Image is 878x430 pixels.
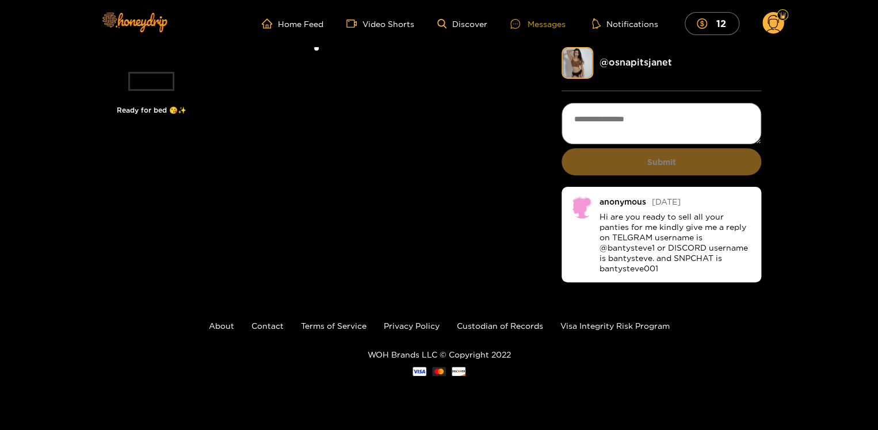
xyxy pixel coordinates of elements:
a: @ osnapitsjanet [599,57,671,67]
h1: Ready for bed 😘✨ [117,106,516,114]
span: [DATE] [651,197,680,206]
img: no-avatar.png [570,195,593,218]
a: Terms of Service [301,321,367,330]
span: video-camera [346,18,362,29]
img: Fan Level [779,12,786,19]
span: home [262,18,278,29]
mark: 12 [714,17,727,29]
div: Messages [510,17,566,30]
button: Submit [562,148,761,175]
li: slide item 1 [314,46,319,51]
a: Privacy Policy [384,321,440,330]
a: Discover [437,19,487,29]
a: Video Shorts [346,18,414,29]
a: Visa Integrity Risk Program [560,321,670,330]
a: Contact [251,321,284,330]
button: 12 [685,12,739,34]
a: About [209,321,234,330]
p: Hi are you ready to sell all your panties for me kindly give me a reply on TELGRAM username is @b... [599,212,753,274]
button: Notifications [589,18,662,29]
span: dollar [697,18,713,29]
a: Home Feed [262,18,323,29]
div: anonymous [599,197,646,206]
li: slide item 1 [128,72,174,91]
img: osnapitsjanet [562,47,593,79]
a: Custodian of Records [457,321,543,330]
